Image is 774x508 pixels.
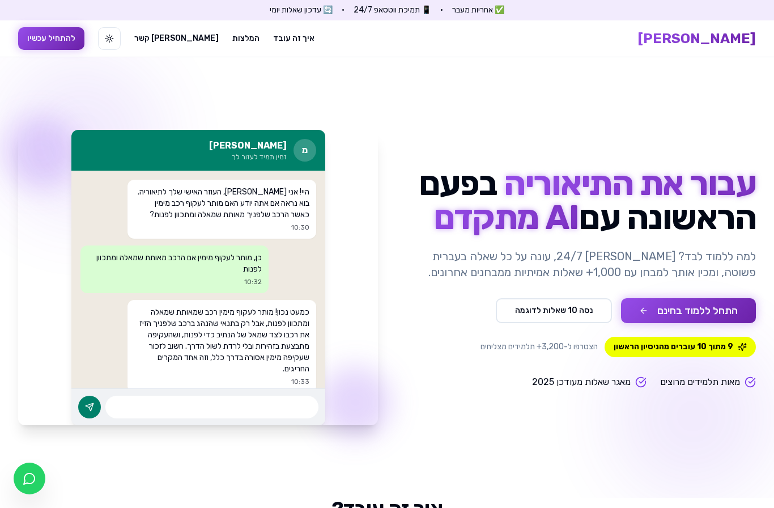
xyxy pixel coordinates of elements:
[18,27,84,50] button: להתחיל עכשיו
[270,5,333,16] span: 🔄 עדכון שאלות יומי
[504,163,756,204] span: עבור את התיאוריה
[134,187,309,221] p: היי! אני [PERSON_NAME], העוזר האישי שלך לתיאוריה. בוא נראה אם אתה יודע האם מותר לעקוף רכב מימין כ...
[209,139,287,153] h3: [PERSON_NAME]
[294,139,316,162] div: מ
[273,33,314,44] a: איך זה עובד
[605,337,756,357] span: 9 מתוך 10 עוברים מהניסיון הראשון
[209,153,287,162] p: זמין תמיד לעזור לך
[496,298,612,323] button: נסה 10 שאלות לדוגמה
[480,341,598,353] span: הצטרפו ל-3,200+ תלמידים מצליחים
[342,5,345,16] span: •
[14,463,45,494] a: צ'אט בוואטסאפ
[87,252,262,275] p: כן, מותר לעקוף מימין אם הרכב מאותת שמאלה ומתכוון לפנות
[440,5,443,16] span: •
[134,223,309,232] p: 10:30
[452,5,504,16] span: ✅ אחריות מעבר
[134,33,219,44] a: [PERSON_NAME] קשר
[354,5,431,16] span: 📱 תמיכת ווטסאפ 24/7
[232,33,260,44] a: המלצות
[532,375,631,389] span: מאגר שאלות מעודכן 2025
[134,307,309,375] p: כמעט נכון! מותר לעקוף מימין רכב שמאותת שמאלה ומתכוון לפנות, אבל רק בתנאי שהנהג ברכב שלפניך הזיז א...
[660,375,740,389] span: מאות תלמידים מרוצים
[396,248,756,280] p: למה ללמוד לבד? [PERSON_NAME] 24/7, עונה על כל שאלה בעברית פשוטה, ומכין אותך למבחן עם 1,000+ שאלות...
[433,197,579,238] span: AI מתקדם
[87,277,262,286] p: 10:32
[134,377,309,386] p: 10:33
[621,298,756,323] button: התחל ללמוד בחינם
[638,29,756,48] a: [PERSON_NAME]
[396,167,756,235] h1: בפעם הראשונה עם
